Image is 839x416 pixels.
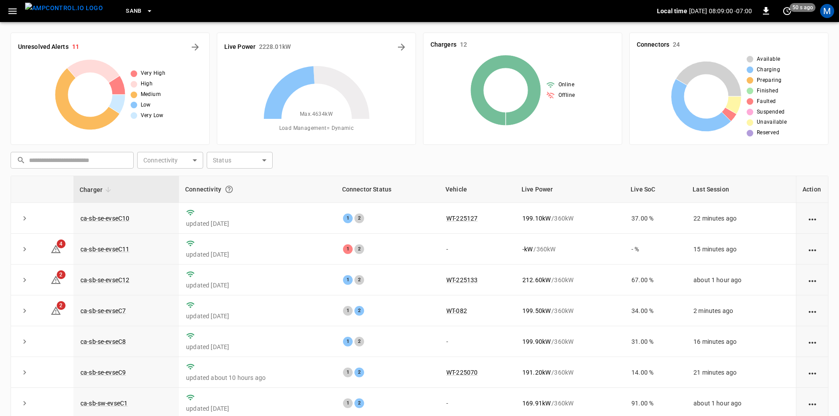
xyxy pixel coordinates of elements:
th: Live Power [515,176,624,203]
button: expand row [18,335,31,348]
h6: 12 [460,40,467,50]
div: action cell options [807,399,818,408]
div: / 360 kW [522,368,617,377]
span: Charger [80,184,114,195]
p: 199.50 kW [522,306,551,315]
button: Connection between the charger and our software. [221,181,237,197]
div: action cell options [807,245,818,254]
span: Suspended [757,108,785,117]
button: expand row [18,273,31,287]
span: Online [558,81,574,89]
th: Vehicle [439,176,515,203]
div: 1 [343,275,353,285]
span: 4 [57,239,66,248]
span: Preparing [757,76,782,85]
button: expand row [18,243,31,256]
p: updated about 10 hours ago [186,373,329,382]
td: - [439,326,515,357]
a: ca-sb-se-evseC11 [80,246,129,253]
p: 212.60 kW [522,276,551,284]
span: Medium [141,90,161,99]
button: SanB [122,3,157,20]
td: 31.00 % [624,326,686,357]
h6: Connectors [637,40,669,50]
div: action cell options [807,214,818,223]
div: / 360 kW [522,214,617,223]
td: 21 minutes ago [686,357,796,388]
div: 1 [343,306,353,316]
span: Very High [141,69,166,78]
p: 199.90 kW [522,337,551,346]
div: 1 [343,244,353,254]
span: 2 [57,270,66,279]
a: ca-sb-se-evseC8 [80,338,126,345]
button: Energy Overview [394,40,409,54]
th: Action [796,176,828,203]
h6: 11 [72,42,79,52]
div: action cell options [807,276,818,284]
span: Faulted [757,97,776,106]
div: 2 [354,306,364,316]
div: / 360 kW [522,399,617,408]
div: action cell options [807,368,818,377]
a: ca-sb-se-evseC9 [80,369,126,376]
td: 14.00 % [624,357,686,388]
a: 2 [51,276,61,283]
span: Charging [757,66,780,74]
h6: Live Power [224,42,255,52]
td: 2 minutes ago [686,295,796,326]
span: Very Low [141,111,164,120]
div: 2 [354,244,364,254]
div: 2 [354,275,364,285]
a: ca-sb-se-evseC7 [80,307,126,314]
button: set refresh interval [780,4,794,18]
h6: 2228.01 kW [259,42,291,52]
button: expand row [18,212,31,225]
h6: Chargers [430,40,456,50]
a: 2 [51,307,61,314]
div: 2 [354,398,364,408]
a: ca-sb-se-evseC10 [80,215,129,222]
th: Last Session [686,176,796,203]
a: WT-082 [446,307,467,314]
td: 22 minutes ago [686,203,796,234]
td: about 1 hour ago [686,265,796,295]
span: Offline [558,91,575,100]
div: 2 [354,214,364,223]
button: expand row [18,366,31,379]
p: 169.91 kW [522,399,551,408]
a: ca-sb-sw-evseC1 [80,400,128,407]
p: 199.10 kW [522,214,551,223]
span: Finished [757,87,778,96]
td: 37.00 % [624,203,686,234]
div: 1 [343,368,353,377]
a: ca-sb-se-evseC12 [80,276,129,283]
span: 2 [57,301,66,310]
h6: 24 [673,40,680,50]
p: updated [DATE] [186,342,329,351]
span: Low [141,101,151,110]
th: Connector Status [336,176,439,203]
button: expand row [18,397,31,410]
img: ampcontrol.io logo [25,3,103,14]
span: 50 s ago [790,3,816,12]
a: WT-225133 [446,276,478,283]
p: updated [DATE] [186,281,329,290]
div: Connectivity [185,181,330,197]
td: 16 minutes ago [686,326,796,357]
div: 1 [343,214,353,223]
td: 67.00 % [624,265,686,295]
div: 1 [343,398,353,408]
td: 34.00 % [624,295,686,326]
span: SanB [126,6,142,16]
span: Max. 4634 kW [300,110,333,119]
p: [DATE] 08:09:00 -07:00 [689,7,752,15]
p: updated [DATE] [186,219,329,228]
a: WT-225070 [446,369,478,376]
div: action cell options [807,337,818,346]
div: profile-icon [820,4,834,18]
p: - kW [522,245,533,254]
a: 4 [51,245,61,252]
div: / 360 kW [522,337,617,346]
div: 1 [343,337,353,346]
